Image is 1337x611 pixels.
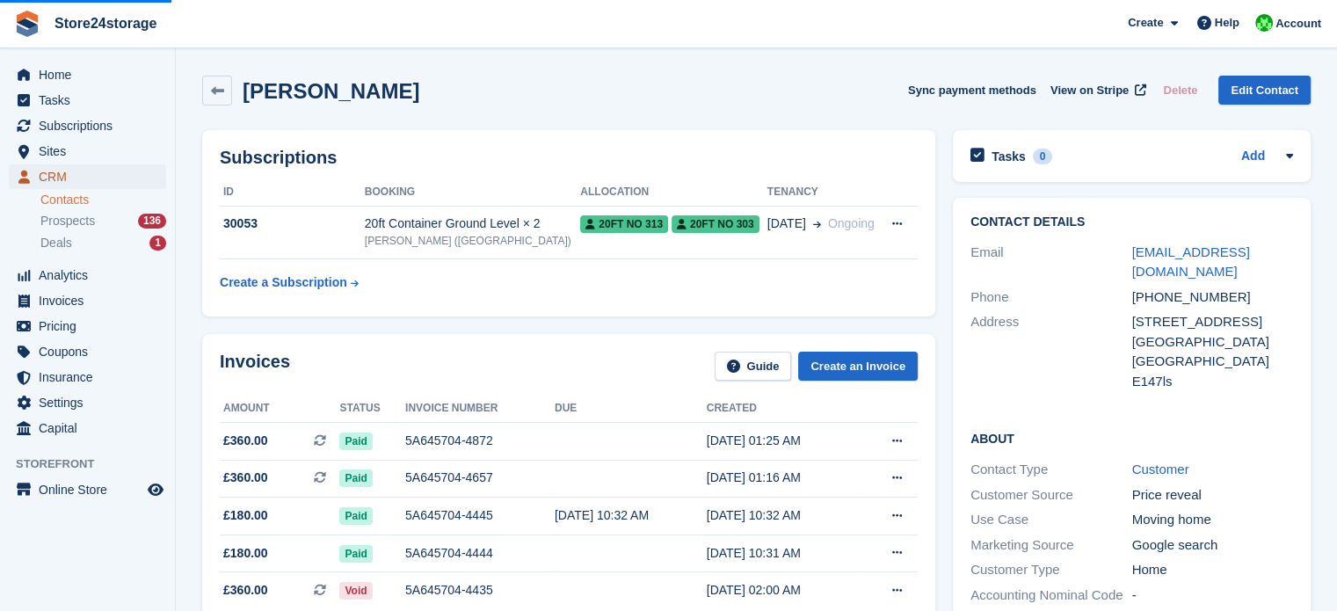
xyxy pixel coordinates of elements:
div: Accounting Nominal Code [970,586,1132,606]
div: Marketing Source [970,535,1132,556]
div: 1 [149,236,166,251]
span: Paid [339,545,372,563]
a: Create an Invoice [798,352,918,381]
span: Pricing [39,314,144,338]
a: menu [9,164,166,189]
a: menu [9,88,166,113]
span: Analytics [39,263,144,287]
a: menu [9,62,166,87]
div: [PERSON_NAME] ([GEOGRAPHIC_DATA]) [365,233,580,249]
span: £180.00 [223,544,268,563]
button: Sync payment methods [908,76,1036,105]
h2: Invoices [220,352,290,381]
span: Ongoing [828,216,875,230]
th: Created [707,395,859,423]
div: Address [970,312,1132,391]
div: Phone [970,287,1132,308]
span: £360.00 [223,432,268,450]
a: menu [9,365,166,389]
div: [DATE] 10:32 AM [555,506,707,525]
span: Account [1275,15,1321,33]
div: 5A645704-4435 [405,581,555,600]
a: View on Stripe [1043,76,1150,105]
div: 0 [1033,149,1053,164]
span: Coupons [39,339,144,364]
a: menu [9,314,166,338]
div: - [1132,586,1294,606]
div: [GEOGRAPHIC_DATA] [1132,352,1294,372]
span: 20ft No 303 [672,215,759,233]
h2: Tasks [992,149,1026,164]
div: Email [970,243,1132,282]
span: Online Store [39,477,144,502]
th: ID [220,178,365,207]
div: Customer Source [970,485,1132,506]
div: [GEOGRAPHIC_DATA] [1132,332,1294,353]
div: 5A645704-4657 [405,469,555,487]
a: Contacts [40,192,166,208]
span: Subscriptions [39,113,144,138]
div: [DATE] 02:00 AM [707,581,859,600]
a: Store24storage [47,9,164,38]
div: 20ft Container Ground Level × 2 [365,215,580,233]
span: Create [1128,14,1163,32]
h2: Contact Details [970,215,1293,229]
a: Add [1241,147,1265,167]
span: Paid [339,507,372,525]
div: [STREET_ADDRESS] [1132,312,1294,332]
th: Invoice number [405,395,555,423]
span: Deals [40,235,72,251]
img: stora-icon-8386f47178a22dfd0bd8f6a31ec36ba5ce8667c1dd55bd0f319d3a0aa187defe.svg [14,11,40,37]
span: £180.00 [223,506,268,525]
th: Amount [220,395,339,423]
div: [DATE] 01:25 AM [707,432,859,450]
span: Settings [39,390,144,415]
div: 5A645704-4445 [405,506,555,525]
div: Price reveal [1132,485,1294,506]
th: Due [555,395,707,423]
span: CRM [39,164,144,189]
a: Preview store [145,479,166,500]
div: 5A645704-4444 [405,544,555,563]
a: [EMAIL_ADDRESS][DOMAIN_NAME] [1132,244,1250,280]
a: menu [9,416,166,440]
button: Delete [1156,76,1204,105]
a: menu [9,113,166,138]
span: Insurance [39,365,144,389]
th: Tenancy [767,178,880,207]
div: Home [1132,560,1294,580]
div: Moving home [1132,510,1294,530]
div: [PHONE_NUMBER] [1132,287,1294,308]
a: Create a Subscription [220,266,359,299]
a: menu [9,390,166,415]
div: [DATE] 01:16 AM [707,469,859,487]
span: Invoices [39,288,144,313]
a: menu [9,263,166,287]
span: Help [1215,14,1239,32]
div: Contact Type [970,460,1132,480]
span: Capital [39,416,144,440]
a: menu [9,339,166,364]
span: £360.00 [223,469,268,487]
a: Edit Contact [1218,76,1311,105]
div: Create a Subscription [220,273,347,292]
div: Customer Type [970,560,1132,580]
span: Paid [339,433,372,450]
span: £360.00 [223,581,268,600]
span: [DATE] [767,215,806,233]
div: Google search [1132,535,1294,556]
span: Prospects [40,213,95,229]
div: [DATE] 10:31 AM [707,544,859,563]
div: 30053 [220,215,365,233]
h2: [PERSON_NAME] [243,79,419,103]
span: Tasks [39,88,144,113]
span: Home [39,62,144,87]
span: 20ft No 313 [580,215,668,233]
a: menu [9,139,166,164]
th: Allocation [580,178,767,207]
span: Paid [339,469,372,487]
a: Guide [715,352,792,381]
span: View on Stripe [1050,82,1129,99]
img: Tracy Harper [1255,14,1273,32]
div: [DATE] 10:32 AM [707,506,859,525]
